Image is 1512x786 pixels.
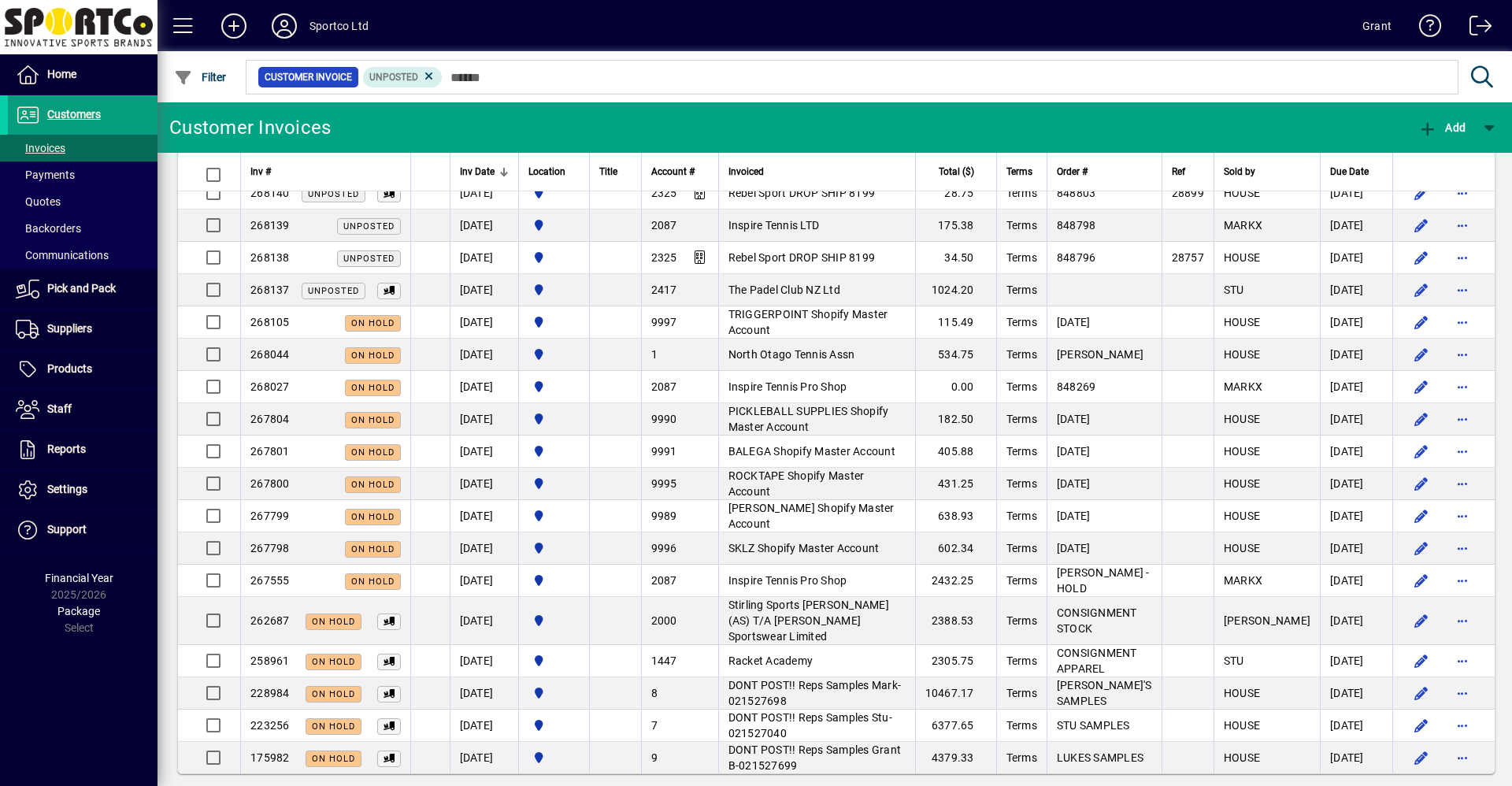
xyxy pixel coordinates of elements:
[8,430,157,469] a: Reports
[1006,614,1037,627] span: Terms
[8,55,157,95] a: Home
[8,310,157,349] a: Suppliers
[312,657,355,667] span: On hold
[1409,503,1434,528] button: Edit
[351,383,395,393] span: On hold
[1006,719,1037,732] span: Terms
[528,475,580,492] span: Sportco Ltd Warehouse
[1057,477,1091,490] span: [DATE]
[1224,316,1260,328] span: HOUSE
[728,348,855,361] span: North Otago Tennis Assn
[728,542,880,554] span: SKLZ Shopify Master Account
[728,654,813,667] span: Racket Academy
[528,346,580,363] span: Sportco Ltd Warehouse
[915,677,996,710] td: 10467.17
[1224,413,1260,425] span: HOUSE
[1057,187,1096,199] span: 848803
[915,306,996,339] td: 115.49
[1006,510,1037,522] span: Terms
[209,12,259,40] button: Add
[450,710,518,742] td: [DATE]
[47,523,87,536] span: Support
[1409,310,1434,335] button: Edit
[1172,251,1204,264] span: 28757
[1006,163,1032,180] span: Terms
[1320,532,1392,565] td: [DATE]
[363,67,443,87] mat-chip: Customer Invoice Status: Unposted
[1224,284,1244,296] span: STU
[728,743,902,772] span: DONT POST!! Reps Samples Grant B-021527699
[1006,219,1037,232] span: Terms
[915,403,996,436] td: 182.50
[1224,445,1260,458] span: HOUSE
[47,68,76,80] span: Home
[351,577,395,587] span: On hold
[1407,3,1442,54] a: Knowledge Base
[651,510,677,522] span: 9989
[651,751,658,764] span: 9
[309,13,369,39] div: Sportco Ltd
[1006,542,1037,554] span: Terms
[351,350,395,361] span: On hold
[1320,403,1392,436] td: [DATE]
[1224,574,1262,587] span: MARKX
[1450,648,1475,673] button: More options
[369,72,418,83] span: Unposted
[651,348,658,361] span: 1
[1409,568,1434,593] button: Edit
[528,410,580,428] span: Sportco Ltd Warehouse
[1224,348,1260,361] span: HOUSE
[1450,406,1475,432] button: More options
[250,510,290,522] span: 267799
[1450,342,1475,367] button: More options
[1006,751,1037,764] span: Terms
[728,163,764,180] span: Invoiced
[1450,503,1475,528] button: More options
[1450,713,1475,738] button: More options
[1057,348,1143,361] span: [PERSON_NAME]
[351,415,395,425] span: On hold
[250,163,401,180] div: Inv #
[728,308,888,336] span: TRIGGERPOINT Shopify Master Account
[1006,380,1037,393] span: Terms
[915,371,996,403] td: 0.00
[8,390,157,429] a: Staff
[174,71,227,83] span: Filter
[915,500,996,532] td: 638.93
[728,163,906,180] div: Invoiced
[8,510,157,550] a: Support
[8,135,157,161] a: Invoices
[1320,742,1392,773] td: [DATE]
[47,483,87,495] span: Settings
[1006,316,1037,328] span: Terms
[651,284,677,296] span: 2417
[528,443,580,460] span: Sportco Ltd Warehouse
[1330,163,1383,180] div: Due Date
[1450,277,1475,302] button: More options
[1224,614,1310,627] span: [PERSON_NAME]
[1409,439,1434,464] button: Edit
[1006,251,1037,264] span: Terms
[1057,380,1096,393] span: 848269
[915,597,996,645] td: 2388.53
[1224,542,1260,554] span: HOUSE
[1418,121,1466,134] span: Add
[351,318,395,328] span: On hold
[250,163,271,180] span: Inv #
[450,306,518,339] td: [DATE]
[250,316,290,328] span: 268105
[16,195,61,208] span: Quotes
[351,512,395,522] span: On hold
[450,468,518,500] td: [DATE]
[250,413,290,425] span: 267804
[8,242,157,269] a: Communications
[1172,163,1185,180] span: Ref
[1057,647,1137,675] span: CONSIGNMENT APPAREL
[265,69,352,85] span: Customer Invoice
[651,614,677,627] span: 2000
[250,751,290,764] span: 175982
[1006,687,1037,699] span: Terms
[1414,113,1469,142] button: Add
[651,413,677,425] span: 9990
[351,480,395,490] span: On hold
